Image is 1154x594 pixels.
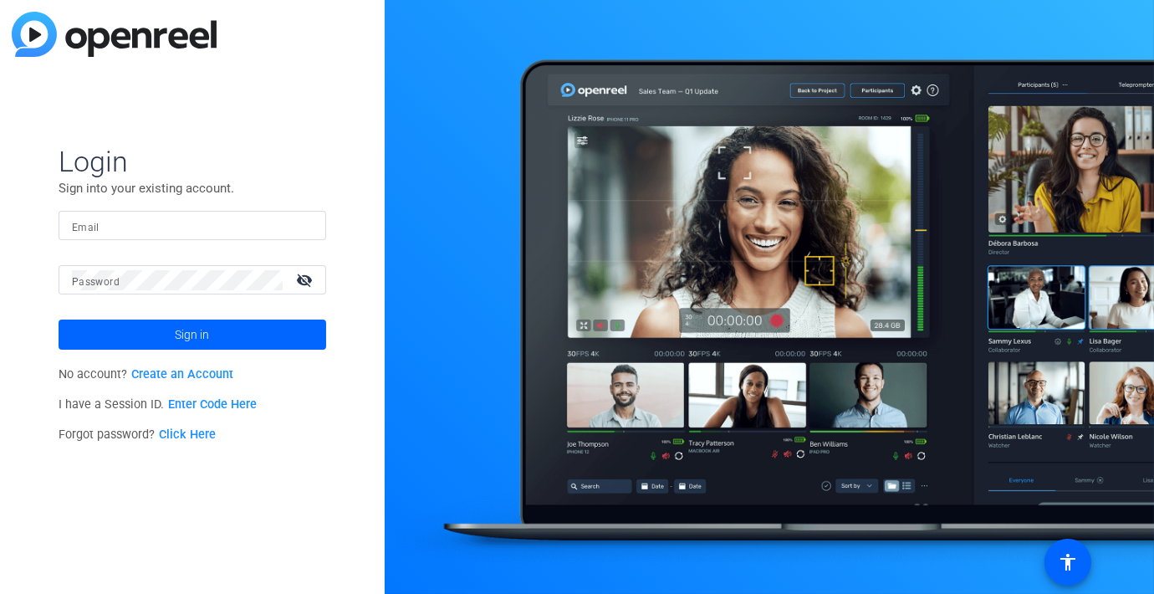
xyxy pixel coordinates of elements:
span: I have a Session ID. [59,397,257,412]
span: Sign in [176,314,210,356]
mat-label: Password [72,276,120,288]
p: Sign into your existing account. [59,179,326,197]
a: Enter Code Here [168,397,257,412]
a: Click Here [159,428,216,442]
mat-icon: visibility_off [286,268,326,292]
span: Login [59,144,326,179]
span: Forgot password? [59,428,216,442]
img: blue-gradient.svg [12,12,217,57]
a: Create an Account [131,367,233,381]
button: Sign in [59,320,326,350]
mat-icon: accessibility [1058,552,1078,572]
mat-label: Email [72,222,100,233]
input: Enter Email Address [72,216,313,236]
span: No account? [59,367,233,381]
